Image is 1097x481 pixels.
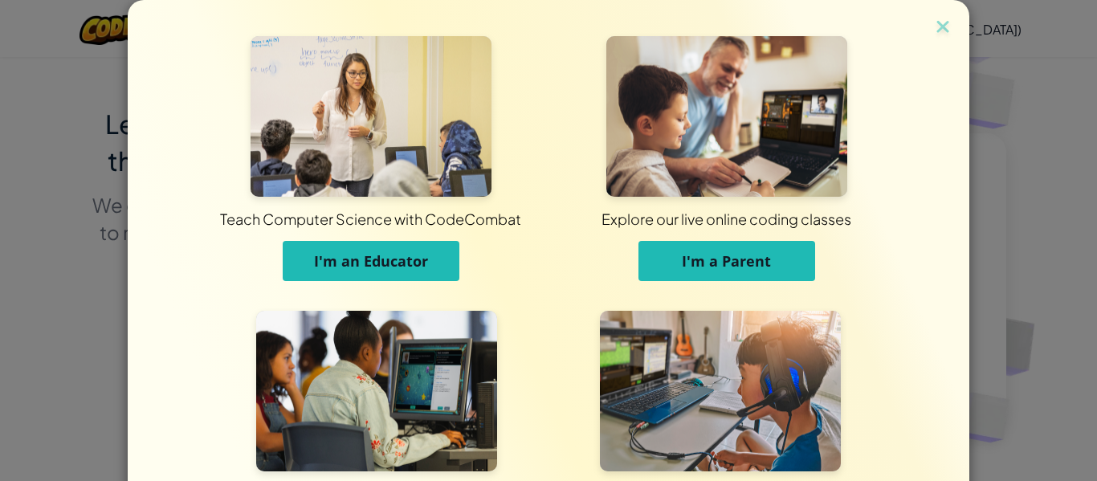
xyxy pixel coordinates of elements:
img: For Students [256,311,497,471]
img: For Parents [606,36,847,197]
span: I'm an Educator [314,251,428,271]
img: close icon [932,16,953,40]
button: I'm an Educator [283,241,459,281]
span: I'm a Parent [682,251,771,271]
img: For Educators [251,36,491,197]
button: I'm a Parent [638,241,815,281]
img: For Individuals [600,311,841,471]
